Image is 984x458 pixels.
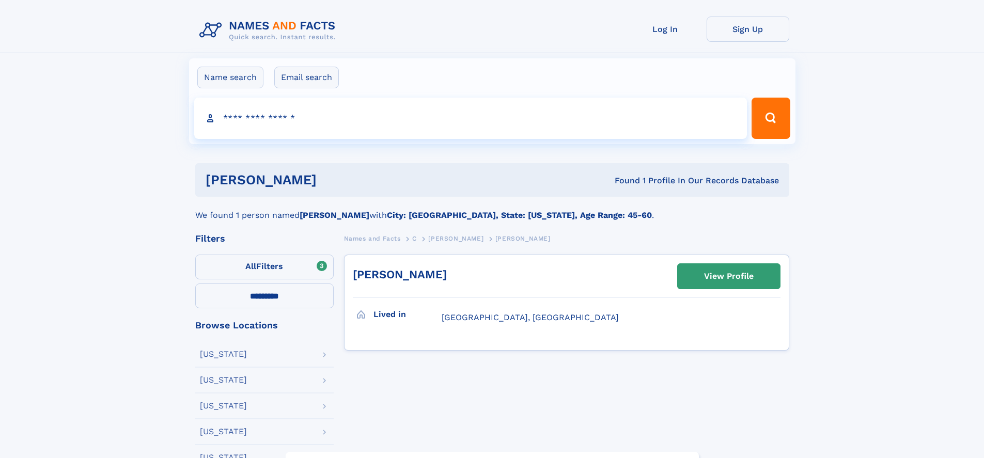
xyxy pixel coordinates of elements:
[200,402,247,410] div: [US_STATE]
[200,428,247,436] div: [US_STATE]
[707,17,789,42] a: Sign Up
[195,197,789,222] div: We found 1 person named with .
[195,234,334,243] div: Filters
[387,210,652,220] b: City: [GEOGRAPHIC_DATA], State: [US_STATE], Age Range: 45-60
[373,306,442,323] h3: Lived in
[495,235,551,242] span: [PERSON_NAME]
[274,67,339,88] label: Email search
[412,235,417,242] span: C
[428,235,483,242] span: [PERSON_NAME]
[195,255,334,279] label: Filters
[678,264,780,289] a: View Profile
[200,350,247,358] div: [US_STATE]
[195,321,334,330] div: Browse Locations
[197,67,263,88] label: Name search
[344,232,401,245] a: Names and Facts
[442,312,619,322] span: [GEOGRAPHIC_DATA], [GEOGRAPHIC_DATA]
[194,98,747,139] input: search input
[200,376,247,384] div: [US_STATE]
[300,210,369,220] b: [PERSON_NAME]
[465,175,779,186] div: Found 1 Profile In Our Records Database
[245,261,256,271] span: All
[206,173,466,186] h1: [PERSON_NAME]
[353,268,447,281] a: [PERSON_NAME]
[624,17,707,42] a: Log In
[195,17,344,44] img: Logo Names and Facts
[752,98,790,139] button: Search Button
[704,264,754,288] div: View Profile
[428,232,483,245] a: [PERSON_NAME]
[412,232,417,245] a: C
